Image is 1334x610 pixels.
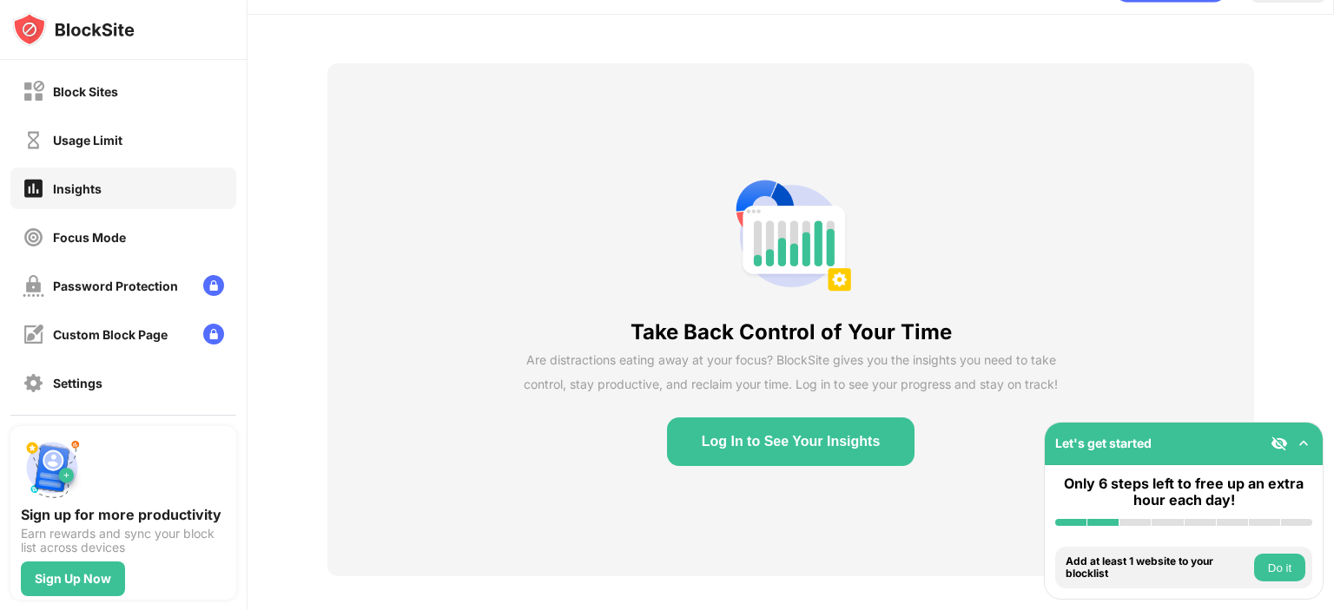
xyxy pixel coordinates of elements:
img: push-signup.svg [21,436,83,499]
img: insights-on.svg [23,177,44,200]
div: Only 6 steps left to free up an extra hour each day! [1055,476,1312,508]
div: Settings [53,376,102,390]
img: customize-block-page-off.svg [23,324,44,345]
div: Sign up for more productivity [21,506,226,523]
button: Log In to See Your Insights [667,417,915,466]
img: block-off.svg [23,81,44,102]
img: password-protection-off.svg [23,275,44,297]
div: Earn rewards and sync your block list across devices [21,527,226,554]
div: Custom Block Page [53,327,168,342]
img: insights-non-login-state.png [729,174,854,298]
div: Focus Mode [53,230,126,245]
img: settings-off.svg [23,372,44,394]
div: Sign Up Now [35,572,111,586]
img: logo-blocksite.svg [12,12,135,47]
img: lock-menu.svg [203,324,224,344]
img: omni-setup-toggle.svg [1295,435,1312,452]
div: Usage Limit [53,133,122,148]
div: Password Protection [53,279,178,293]
img: time-usage-off.svg [23,129,44,151]
button: Do it [1254,554,1305,581]
div: Let's get started [1055,436,1152,450]
img: lock-menu.svg [203,275,224,296]
div: Are distractions eating away at your focus? BlockSite gives you the insights you need to take con... [524,348,1058,397]
div: Take Back Control of Your Time [631,319,952,344]
div: Insights [53,181,102,196]
img: focus-off.svg [23,226,44,248]
img: eye-not-visible.svg [1271,435,1288,452]
div: Block Sites [53,84,118,99]
div: Add at least 1 website to your blocklist [1066,555,1250,580]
